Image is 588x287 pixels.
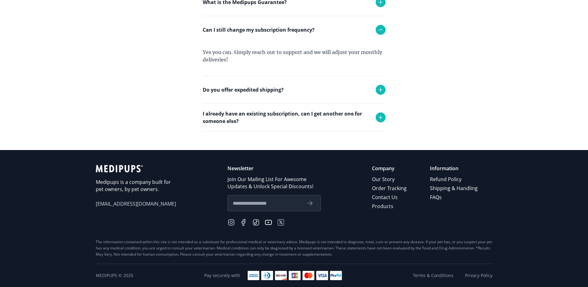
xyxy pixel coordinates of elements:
p: Join Our Mailing List For Awesome Updates & Unlock Special Discounts! [228,176,321,190]
div: Yes we do! Please reach out to support and we will try to accommodate any request. [203,103,386,136]
div: The information contained within this site is not intended as a substitute for professional medic... [96,239,493,257]
span: Medipups © 2025 [96,272,133,279]
p: Do you offer expedited shipping? [203,86,284,93]
p: Can I still change my subscription frequency? [203,26,315,34]
p: I already have an existing subscription, can I get another one for someone else? [203,110,369,125]
p: Newsletter [228,165,321,172]
a: FAQs [430,193,479,202]
a: Our Story [372,175,408,184]
div: Absolutely! Simply place the order and use the shipping address of the person who will receive th... [203,131,386,163]
a: Contact Us [372,193,408,202]
a: Terms & Conditions [413,272,453,279]
p: Information [430,165,479,172]
a: Privacy Policy [465,272,493,279]
a: Order Tracking [372,184,408,193]
p: Medipups is a company built for pet owners, by pet owners. [96,179,176,193]
div: Yes you can. Simply reach out to support and we will adjust your monthly deliveries! [203,43,386,76]
a: Shipping & Handling [430,184,479,193]
a: Products [372,202,408,211]
span: [EMAIL_ADDRESS][DOMAIN_NAME] [96,200,176,207]
span: Pay securely with [204,272,240,279]
div: If you received the wrong product or your product was damaged in transit, we will replace it with... [203,16,386,56]
a: Refund Policy [430,175,479,184]
p: Company [372,165,408,172]
img: payment methods [248,271,342,280]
